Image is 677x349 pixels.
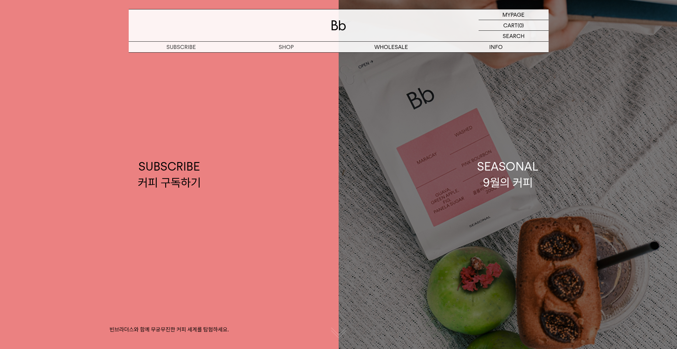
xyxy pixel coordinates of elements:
img: 로고 [331,20,346,30]
p: INFO [444,42,549,52]
p: (0) [518,20,524,30]
p: WHOLESALE [339,42,444,52]
a: CART (0) [479,20,549,31]
div: SEASONAL 9월의 커피 [477,158,539,191]
p: CART [503,20,518,30]
a: SUBSCRIBE [129,42,234,52]
p: SEARCH [503,31,525,41]
a: SHOP [234,42,339,52]
a: MYPAGE [479,9,549,20]
p: MYPAGE [502,9,525,20]
div: SUBSCRIBE 커피 구독하기 [138,158,201,191]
